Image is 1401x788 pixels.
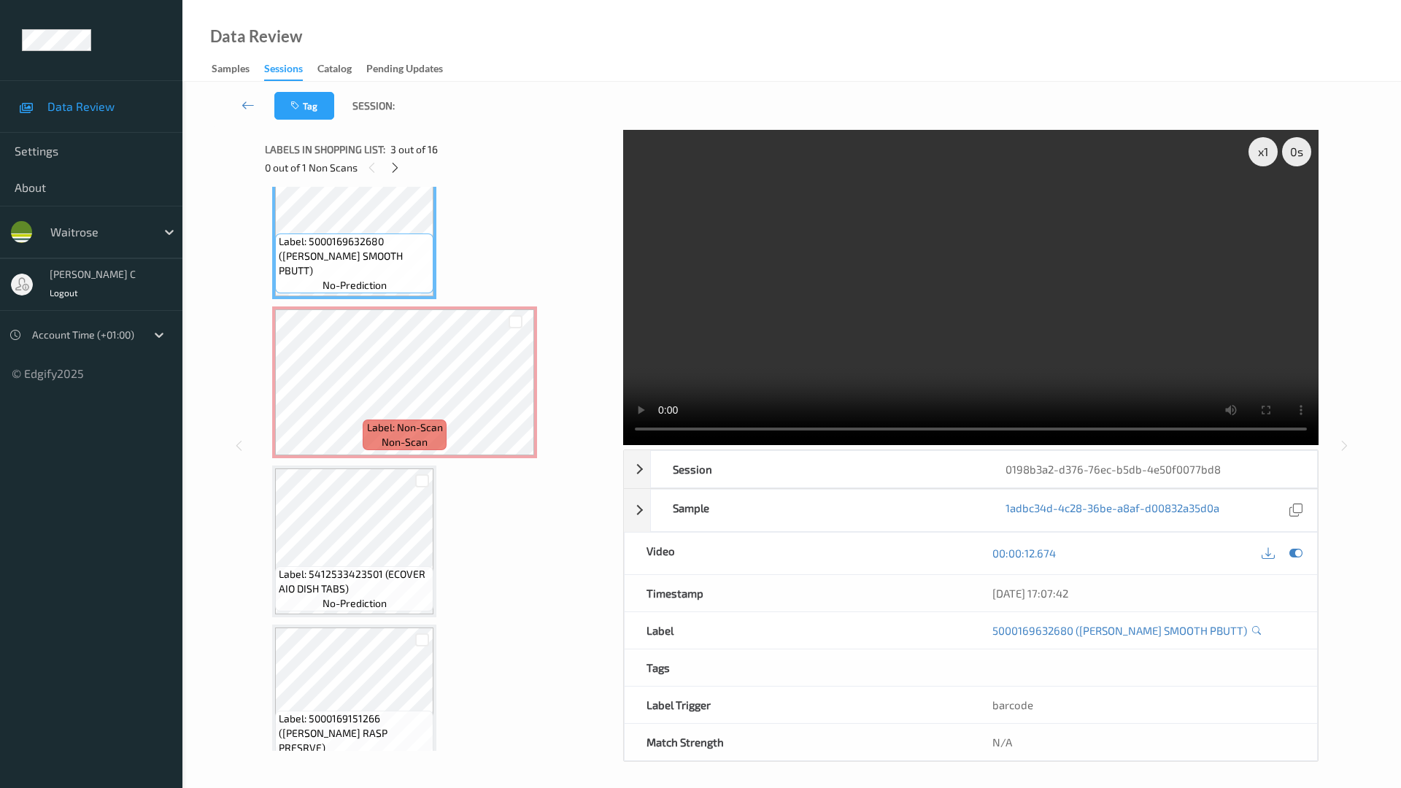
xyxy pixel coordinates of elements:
span: no-prediction [323,278,387,293]
div: Timestamp [625,575,971,611]
a: 5000169632680 ([PERSON_NAME] SMOOTH PBUTT) [992,623,1247,638]
div: 0 out of 1 Non Scans [265,158,613,177]
div: [DATE] 17:07:42 [992,586,1295,600]
div: Sample [651,490,984,531]
a: 00:00:12.674 [992,546,1056,560]
div: x 1 [1248,137,1278,166]
div: Samples [212,61,250,80]
div: Tags [625,649,971,686]
span: Label: Non-Scan [367,420,443,435]
div: N/A [970,724,1317,760]
div: Video [625,533,971,574]
div: 0 s [1282,137,1311,166]
a: Pending Updates [366,59,458,80]
div: Session [651,451,984,487]
div: barcode [970,687,1317,723]
div: Match Strength [625,724,971,760]
div: Label Trigger [625,687,971,723]
div: Session0198b3a2-d376-76ec-b5db-4e50f0077bd8 [624,450,1318,488]
div: 0198b3a2-d376-76ec-b5db-4e50f0077bd8 [984,451,1317,487]
span: Label: 5000169632680 ([PERSON_NAME] SMOOTH PBUTT) [279,234,430,278]
span: Label: 5412533423501 (ECOVER AIO DISH TABS) [279,567,430,596]
span: no-prediction [323,596,387,611]
div: Data Review [210,29,302,44]
a: 1adbc34d-4c28-36be-a8af-d00832a35d0a [1006,501,1219,520]
a: Sessions [264,59,317,81]
button: Tag [274,92,334,120]
span: Session: [352,98,395,113]
span: 3 out of 16 [390,142,438,157]
span: non-scan [382,435,428,449]
a: Samples [212,59,264,80]
div: Sample1adbc34d-4c28-36be-a8af-d00832a35d0a [624,489,1318,532]
div: Sessions [264,61,303,81]
span: Labels in shopping list: [265,142,385,157]
div: Label [625,612,971,649]
span: Label: 5000169151266 ([PERSON_NAME] RASP PRESRVE) [279,711,430,755]
div: Pending Updates [366,61,443,80]
a: Catalog [317,59,366,80]
div: Catalog [317,61,352,80]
